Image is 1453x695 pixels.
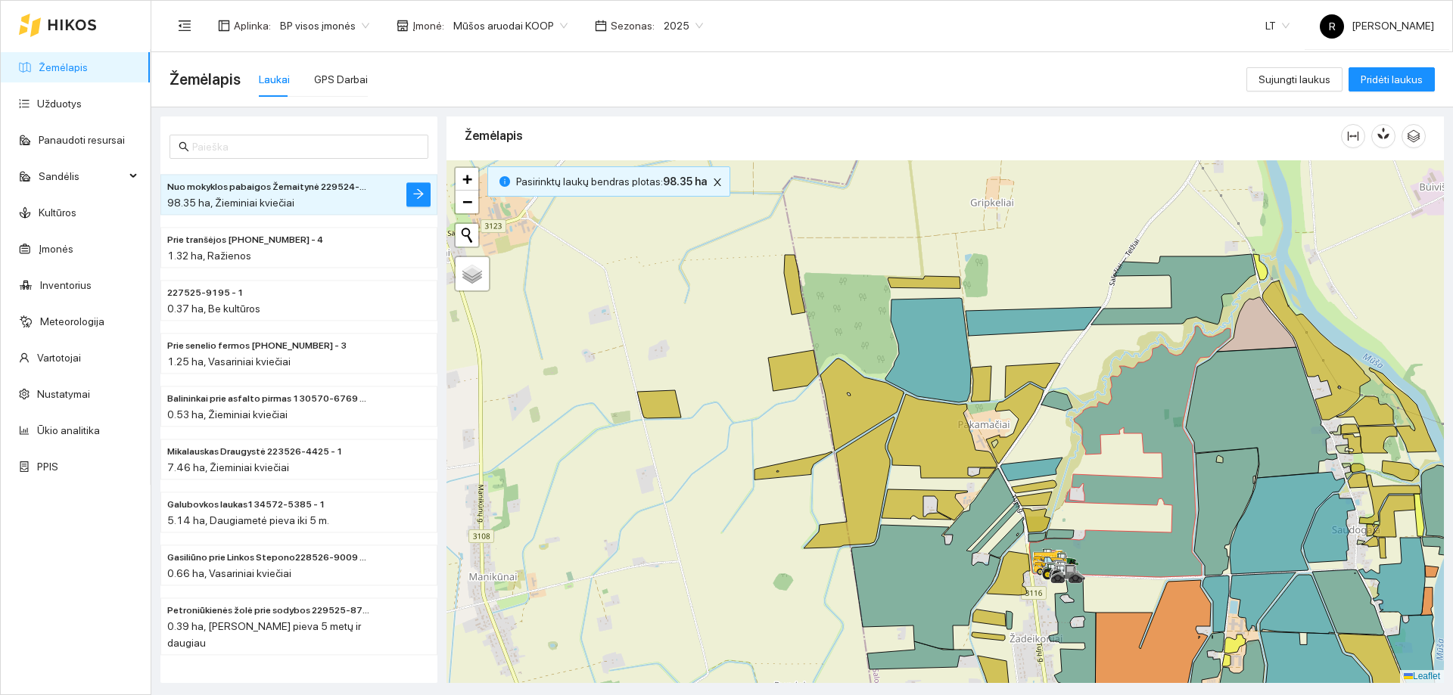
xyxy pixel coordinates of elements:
[465,114,1341,157] div: Žemėlapis
[1246,73,1343,85] a: Sujungti laukus
[170,11,200,41] button: menu-fold
[218,20,230,32] span: layout
[499,176,510,187] span: info-circle
[167,445,343,460] span: Mikalauskas Draugystė 223526-4425 - 1
[456,224,478,247] button: Initiate a new search
[167,234,323,248] span: Prie tranšėjos (2) 227525-7721 - 4
[412,188,425,202] span: arrow-right
[1329,14,1336,39] span: R
[39,206,76,219] a: Kultūros
[412,17,444,34] span: Įmonė :
[167,498,325,513] span: Galubovkos laukas134572-5385 - 1
[167,181,370,195] span: Nuo mokyklos pabaigos Žemaitynė 229524-1533 - 1
[611,17,655,34] span: Sezonas :
[167,551,370,566] span: Gasiliūno prie Linkos Stepono228526-9009 - 2
[179,141,189,152] span: search
[37,352,81,364] a: Vartotojai
[167,567,291,579] span: 0.66 ha, Vasariniai kviečiai
[664,14,703,37] span: 2025
[1342,130,1364,142] span: column-width
[663,175,707,188] b: 98.35 ha
[1341,124,1365,148] button: column-width
[167,287,244,301] span: 227525-9195 - 1
[1320,20,1434,32] span: [PERSON_NAME]
[167,197,294,209] span: 98.35 ha, Žieminiai kviečiai
[280,14,369,37] span: BP visos įmonės
[406,182,431,206] button: arrow-right
[39,161,125,191] span: Sandėlis
[1259,71,1330,88] span: Sujungti laukus
[167,604,370,619] span: Petroniūkienės žolė prie sodybos 229525-8758 - 3
[192,138,419,155] input: Paieška
[37,98,82,110] a: Užduotys
[1404,671,1440,681] a: Leaflet
[456,191,478,213] a: Zoom out
[516,173,707,190] span: Pasirinktų laukų bendras plotas :
[37,461,58,473] a: PPIS
[167,392,370,407] span: Balininkai prie asfalto pirmas 130570-6769 - 2
[37,424,100,436] a: Ūkio analitika
[167,620,361,649] span: 0.39 ha, [PERSON_NAME] pieva 5 metų ir daugiau
[1361,71,1423,88] span: Pridėti laukus
[462,192,472,211] span: −
[456,168,478,191] a: Zoom in
[167,461,289,473] span: 7.46 ha, Žieminiai kviečiai
[39,243,73,255] a: Įmonės
[314,71,368,88] div: GPS Darbai
[170,67,241,92] span: Žemėlapis
[234,17,271,34] span: Aplinka :
[1246,67,1343,92] button: Sujungti laukus
[40,315,104,327] a: Meteorologija
[456,257,489,290] a: Layers
[1349,67,1435,92] button: Pridėti laukus
[167,303,260,315] span: 0.37 ha, Be kultūros
[595,20,607,32] span: calendar
[397,20,409,32] span: shop
[178,19,191,33] span: menu-fold
[462,169,472,188] span: +
[167,250,251,262] span: 1.32 ha, Ražienos
[37,388,90,400] a: Nustatymai
[259,71,290,88] div: Laukai
[1349,73,1435,85] a: Pridėti laukus
[39,61,88,73] a: Žemėlapis
[167,355,291,368] span: 1.25 ha, Vasariniai kviečiai
[1265,14,1290,37] span: LT
[40,279,92,291] a: Inventorius
[708,173,726,191] button: close
[167,514,329,526] span: 5.14 ha, Daugiametė pieva iki 5 m.
[453,14,568,37] span: Mūšos aruodai KOOP
[167,340,347,354] span: Prie senelio fermos (2) 228526-9009 - 3
[709,177,726,188] span: close
[39,134,125,146] a: Panaudoti resursai
[167,408,288,420] span: 0.53 ha, Žieminiai kviečiai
